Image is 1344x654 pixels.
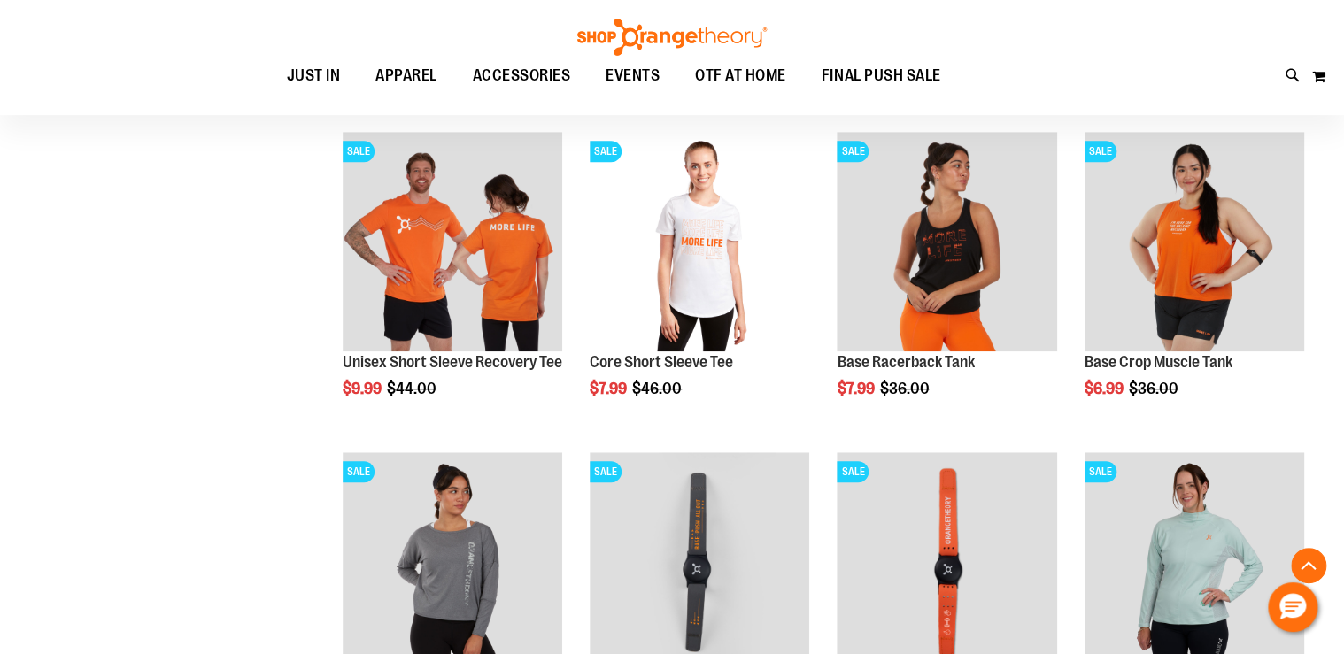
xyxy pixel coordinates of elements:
a: EVENTS [588,56,677,96]
button: Back To Top [1291,548,1326,583]
span: SALE [1085,461,1116,482]
a: Base Crop Muscle Tank [1085,353,1232,371]
a: Base Racerback Tank [837,353,974,371]
a: Core Short Sleeve Tee [590,353,733,371]
span: $46.00 [632,380,684,397]
span: $36.00 [1129,380,1181,397]
a: Product image for Unisex Short Sleeve Recovery TeeSALE [343,132,562,354]
span: SALE [590,141,622,162]
span: SALE [837,141,869,162]
span: FINAL PUSH SALE [822,56,941,96]
span: $7.99 [837,380,877,397]
span: SALE [590,461,622,482]
span: $36.00 [879,380,931,397]
img: Product image for Core Short Sleeve Tee [590,132,809,351]
a: FINAL PUSH SALE [804,56,959,96]
div: product [1076,123,1313,443]
span: SALE [343,461,375,482]
button: Hello, have a question? Let’s chat. [1268,582,1317,632]
a: JUST IN [269,56,359,96]
a: Product image for Base Racerback TankSALE [837,132,1056,354]
a: OTF AT HOME [677,56,804,96]
span: $6.99 [1085,380,1126,397]
span: ACCESSORIES [473,56,571,96]
div: product [828,123,1065,443]
span: $9.99 [343,380,384,397]
img: Product image for Unisex Short Sleeve Recovery Tee [343,132,562,351]
img: Product image for Base Racerback Tank [837,132,1056,351]
span: APPAREL [375,56,437,96]
a: APPAREL [358,56,455,96]
span: $44.00 [387,380,439,397]
a: Product image for Core Short Sleeve TeeSALE [590,132,809,354]
span: SALE [1085,141,1116,162]
img: Product image for Base Crop Muscle Tank [1085,132,1304,351]
span: OTF AT HOME [695,56,786,96]
span: $7.99 [590,380,630,397]
div: product [581,123,818,443]
a: Product image for Base Crop Muscle TankSALE [1085,132,1304,354]
span: SALE [837,461,869,482]
div: product [334,123,571,443]
span: EVENTS [606,56,660,96]
span: JUST IN [287,56,341,96]
span: SALE [343,141,375,162]
img: Shop Orangetheory [575,19,769,56]
a: Unisex Short Sleeve Recovery Tee [343,353,562,371]
a: ACCESSORIES [455,56,589,96]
